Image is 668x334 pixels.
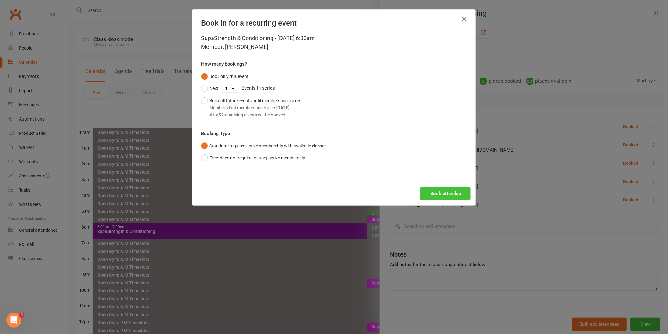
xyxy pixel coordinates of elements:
[19,313,24,318] span: 4
[201,34,467,51] div: SupaStrength & Conditioning - [DATE] 6:00am Member: [PERSON_NAME]
[209,104,301,111] div: Member's last membership expires
[201,82,218,94] button: Next
[201,60,247,68] label: How many bookings?
[201,82,467,94] div: Events in series
[420,187,471,200] button: Book attendee
[201,130,230,137] label: Booking Type
[209,97,301,118] div: Book all future events until membership expires
[218,112,224,117] strong: 52
[209,111,301,118] div: of remaining events will be booked.
[201,152,305,164] button: Free: does not require (or use) active membership
[276,105,289,110] strong: [DATE]
[6,313,21,328] iframe: Intercom live chat
[201,70,248,82] button: Book only this event
[201,19,467,27] h4: Book in for a recurring event
[209,112,214,117] strong: 41
[459,14,469,24] button: Close
[201,140,326,152] button: Standard: requires active membership with available classes
[201,95,301,121] button: Book all future events until membership expiresMember's last membership expires[DATE]41of52remain...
